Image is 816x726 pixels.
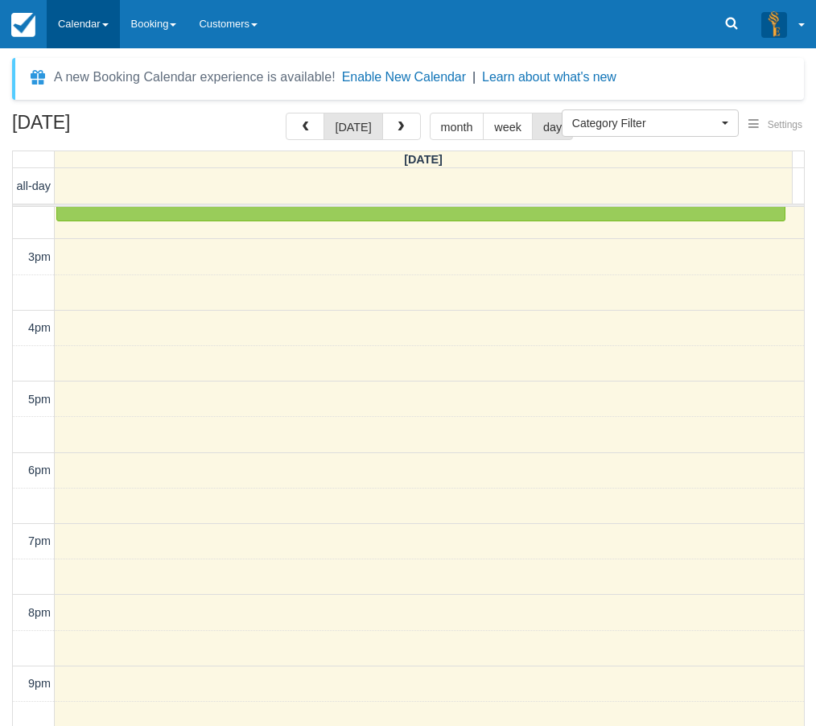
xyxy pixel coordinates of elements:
span: 9pm [28,677,51,690]
span: 5pm [28,393,51,406]
h2: [DATE] [12,113,216,142]
span: 3pm [28,250,51,263]
span: [DATE] [404,153,443,166]
button: Settings [739,113,812,137]
a: Learn about what's new [482,70,616,84]
button: month [430,113,484,140]
button: Enable New Calendar [342,69,466,85]
button: [DATE] [324,113,382,140]
button: week [483,113,533,140]
span: Settings [768,119,802,130]
span: 7pm [28,534,51,547]
div: A new Booking Calendar experience is available! [54,68,336,87]
img: A3 [761,11,787,37]
span: 4pm [28,321,51,334]
span: 8pm [28,606,51,619]
span: 6pm [28,464,51,476]
button: Category Filter [562,109,739,137]
button: day [532,113,573,140]
span: Category Filter [572,115,718,131]
span: | [472,70,476,84]
img: checkfront-main-nav-mini-logo.png [11,13,35,37]
span: all-day [17,179,51,192]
